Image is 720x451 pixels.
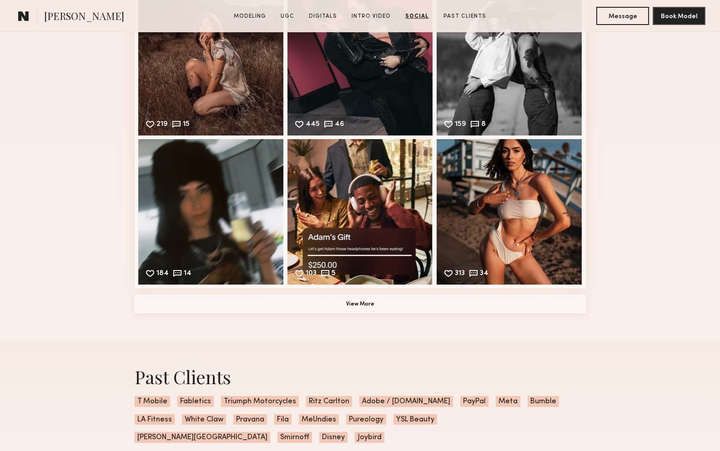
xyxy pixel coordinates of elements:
span: YSL Beauty [393,414,437,425]
a: UGC [277,12,298,20]
div: 8 [481,121,486,129]
button: Message [596,7,649,25]
div: 313 [455,270,465,278]
button: View More [135,295,586,313]
a: Modeling [230,12,270,20]
button: Book Model [653,7,705,25]
a: Intro Video [348,12,394,20]
span: Fabletics [177,396,214,407]
span: White Claw [182,414,226,425]
div: 34 [480,270,488,278]
span: Adobe / [DOMAIN_NAME] [359,396,453,407]
div: 5 [332,270,336,278]
span: Disney [319,432,347,443]
span: Smirnoff [277,432,312,443]
a: Digitals [305,12,341,20]
div: 15 [183,121,190,129]
div: 103 [306,270,317,278]
span: Pureology [346,414,386,425]
span: T Mobile [135,396,170,407]
div: 14 [184,270,191,278]
a: Past Clients [440,12,490,20]
div: 46 [335,121,344,129]
span: MeUndies [299,414,339,425]
div: 184 [156,270,169,278]
div: 159 [455,121,466,129]
span: Triumph Motorcycles [221,396,299,407]
div: Past Clients [135,365,586,389]
a: Social [402,12,433,20]
span: [PERSON_NAME][GEOGRAPHIC_DATA] [135,432,270,443]
span: [PERSON_NAME] [44,9,124,25]
span: LA Fitness [135,414,175,425]
div: 219 [156,121,168,129]
span: Pravana [233,414,267,425]
span: Fila [274,414,292,425]
div: 445 [306,121,320,129]
span: Bumble [528,396,559,407]
span: PayPal [460,396,488,407]
a: Book Model [653,12,705,20]
span: Ritz Carlton [306,396,352,407]
span: Joybird [355,432,384,443]
span: Meta [496,396,520,407]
